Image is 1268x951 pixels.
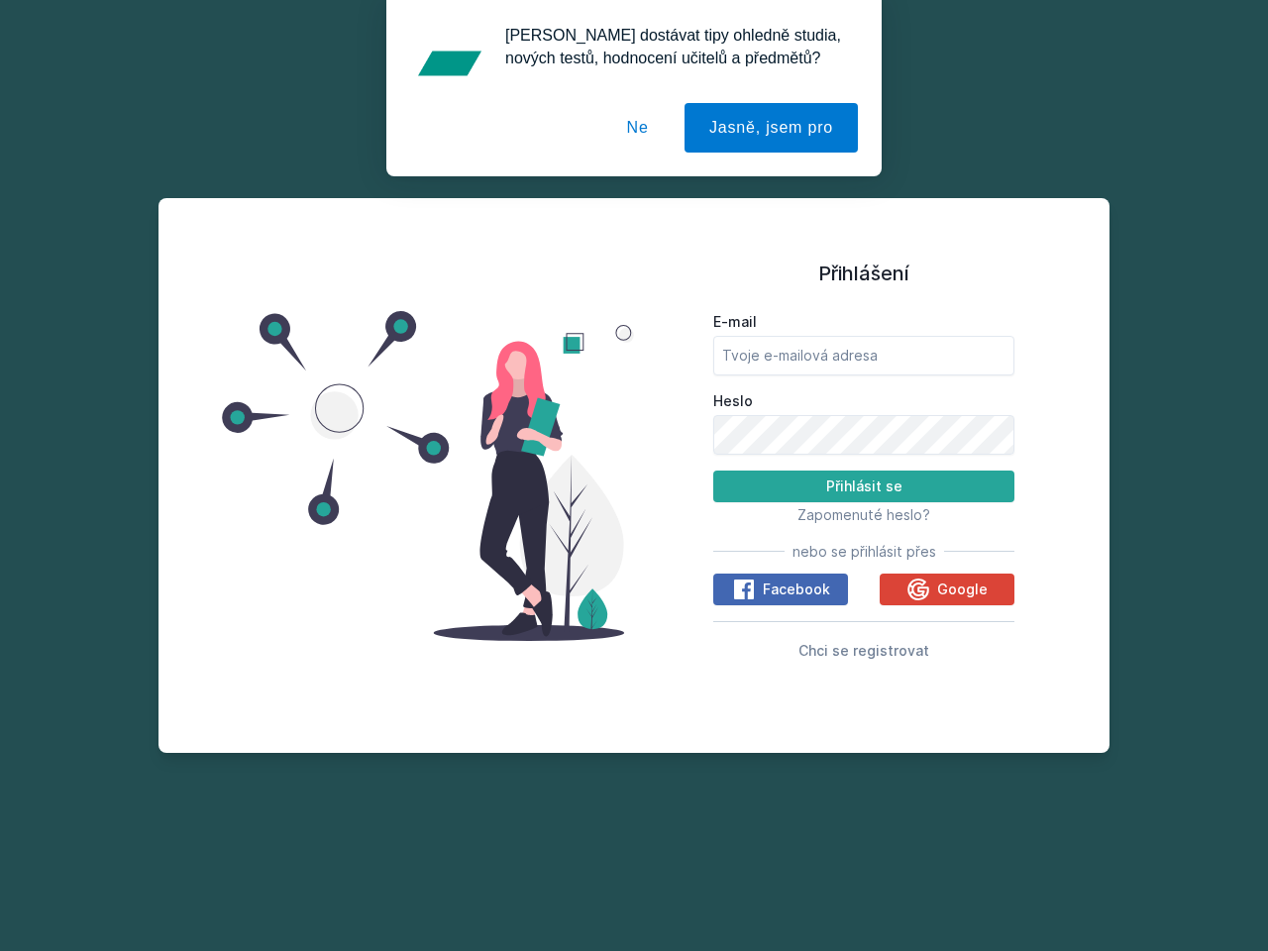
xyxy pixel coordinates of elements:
[798,642,929,659] span: Chci se registrovat
[713,471,1014,502] button: Přihlásit se
[937,580,988,599] span: Google
[763,580,830,599] span: Facebook
[713,312,1014,332] label: E-mail
[713,336,1014,375] input: Tvoje e-mailová adresa
[713,391,1014,411] label: Heslo
[410,24,489,103] img: notification icon
[797,506,930,523] span: Zapomenuté heslo?
[685,103,858,153] button: Jasně, jsem pro
[792,542,936,562] span: nebo se přihlásit přes
[713,259,1014,288] h1: Přihlášení
[489,24,858,69] div: [PERSON_NAME] dostávat tipy ohledně studia, nových testů, hodnocení učitelů a předmětů?
[880,574,1014,605] button: Google
[713,574,848,605] button: Facebook
[602,103,674,153] button: Ne
[798,638,929,662] button: Chci se registrovat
